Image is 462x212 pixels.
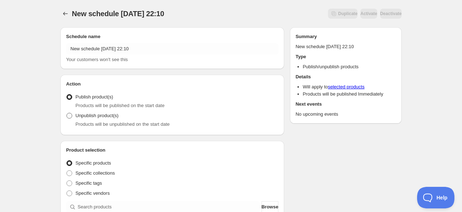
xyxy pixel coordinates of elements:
[72,10,164,18] span: New schedule [DATE] 22:10
[296,53,396,60] h2: Type
[66,57,128,62] span: Your customers won't see this
[66,33,278,40] h2: Schedule name
[417,187,455,208] iframe: Toggle Customer Support
[75,113,119,118] span: Unpublish product(s)
[303,83,396,91] li: Will apply to
[296,111,396,118] p: No upcoming events
[75,121,170,127] span: Products will be unpublished on the start date
[75,160,111,166] span: Specific products
[303,63,396,70] li: Publish/unpublish products
[66,147,278,154] h2: Product selection
[296,43,396,50] p: New schedule [DATE] 22:10
[75,103,165,108] span: Products will be published on the start date
[66,80,278,88] h2: Action
[303,91,396,98] li: Products will be published Immediately
[296,33,396,40] h2: Summary
[328,84,365,89] a: selected products
[296,101,396,108] h2: Next events
[296,73,396,80] h2: Details
[262,203,278,211] span: Browse
[75,94,113,100] span: Publish product(s)
[60,9,70,19] button: Schedules
[75,170,115,176] span: Specific collections
[75,180,102,186] span: Specific tags
[75,190,110,196] span: Specific vendors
